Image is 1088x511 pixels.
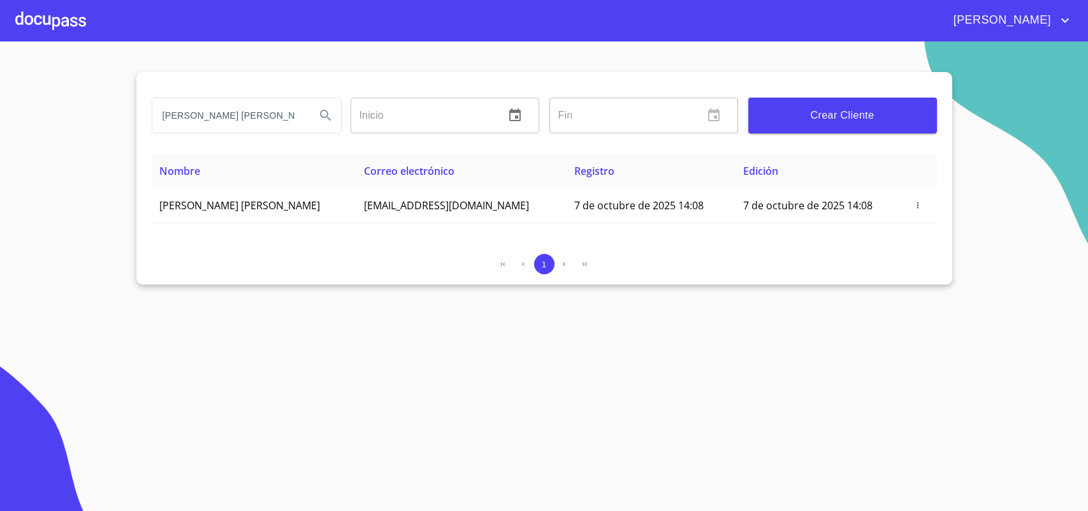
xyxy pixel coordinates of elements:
button: 1 [534,254,555,274]
span: Edición [743,164,778,178]
button: Search [310,100,341,131]
span: 7 de octubre de 2025 14:08 [574,198,704,212]
span: Correo electrónico [364,164,454,178]
button: Crear Cliente [748,98,937,133]
input: search [152,98,305,133]
span: Nombre [159,164,200,178]
span: Crear Cliente [758,107,927,124]
span: 7 de octubre de 2025 14:08 [743,198,873,212]
button: account of current user [944,10,1073,31]
span: 1 [542,260,546,269]
span: [PERSON_NAME] [PERSON_NAME] [159,198,320,212]
span: Registro [574,164,614,178]
span: [PERSON_NAME] [944,10,1057,31]
span: [EMAIL_ADDRESS][DOMAIN_NAME] [364,198,529,212]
